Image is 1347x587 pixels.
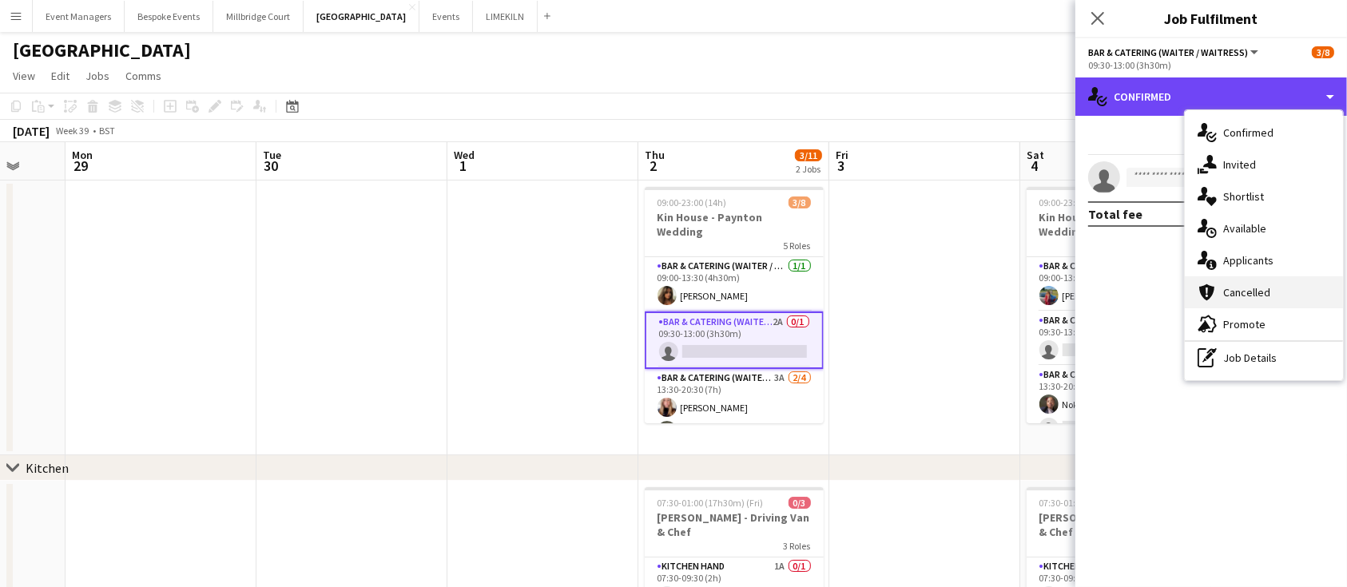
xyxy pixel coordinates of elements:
span: Week 39 [53,125,93,137]
div: [DATE] [13,123,50,139]
button: Event Managers [33,1,125,32]
div: 2 Jobs [796,163,821,175]
a: Comms [119,65,168,86]
span: Fri [836,148,848,162]
app-card-role: Bar & Catering (Waiter / waitress)5A1/413:30-20:30 (7h)Noku Ndomore [1027,366,1206,490]
div: Shortlist [1185,180,1343,212]
span: 4 [1024,157,1044,175]
span: 3/8 [789,196,811,208]
a: Jobs [79,65,116,86]
span: 3/11 [795,149,822,161]
div: Invited [1185,149,1343,180]
button: Bespoke Events [125,1,213,32]
div: Confirmed [1075,77,1347,116]
span: 3 Roles [784,540,811,552]
app-job-card: 09:00-23:00 (14h)3/8Kin House - [PERSON_NAME] Wedding5 RolesBar & Catering (Waiter / waitress)1/1... [1027,187,1206,423]
div: Kitchen [26,460,69,476]
div: BST [99,125,115,137]
div: 09:30-13:00 (3h30m) [1088,59,1334,71]
span: 3/8 [1312,46,1334,58]
span: Mon [72,148,93,162]
div: Job Details [1185,342,1343,374]
span: View [13,69,35,83]
h3: Kin House - Paynton Wedding [645,210,824,239]
app-card-role: Bar & Catering (Waiter / waitress)1/109:00-13:30 (4h30m)[PERSON_NAME] [1027,257,1206,311]
div: Applicants [1185,244,1343,276]
div: Available [1185,212,1343,244]
span: 29 [70,157,93,175]
div: Promote [1185,308,1343,340]
span: Tue [263,148,281,162]
div: Cancelled [1185,276,1343,308]
span: 30 [260,157,281,175]
h3: [PERSON_NAME] - Driving Van & Chef [645,510,824,539]
button: Bar & Catering (Waiter / waitress) [1088,46,1261,58]
app-card-role: Bar & Catering (Waiter / waitress)1A0/109:30-13:00 (3h30m) [1027,311,1206,366]
span: 2 [642,157,665,175]
span: Thu [645,148,665,162]
span: 3 [833,157,848,175]
span: 09:00-23:00 (14h) [658,196,727,208]
app-card-role: Bar & Catering (Waiter / waitress)2A0/109:30-13:00 (3h30m) [645,311,824,369]
app-card-role: Bar & Catering (Waiter / waitress)3A2/413:30-20:30 (7h)[PERSON_NAME] [645,369,824,493]
span: 0/3 [789,497,811,509]
span: 09:00-23:00 (14h) [1039,196,1109,208]
div: Total fee [1088,206,1142,222]
span: Comms [125,69,161,83]
button: Millbridge Court [213,1,304,32]
span: 07:30-01:00 (17h30m) (Fri) [658,497,764,509]
a: Edit [45,65,76,86]
h1: [GEOGRAPHIC_DATA] [13,38,191,62]
h3: [PERSON_NAME] - Driving Van & Chef [1027,510,1206,539]
app-job-card: 09:00-23:00 (14h)3/8Kin House - Paynton Wedding5 RolesBar & Catering (Waiter / waitress)1/109:00-... [645,187,824,423]
a: View [6,65,42,86]
span: Jobs [85,69,109,83]
div: Confirmed [1185,117,1343,149]
app-card-role: Bar & Catering (Waiter / waitress)1/109:00-13:30 (4h30m)[PERSON_NAME] [645,257,824,311]
h3: Kin House - [PERSON_NAME] Wedding [1027,210,1206,239]
button: [GEOGRAPHIC_DATA] [304,1,419,32]
span: Bar & Catering (Waiter / waitress) [1088,46,1248,58]
button: Events [419,1,473,32]
button: LIMEKILN [473,1,538,32]
span: 07:30-01:00 (17h30m) (Sun) [1039,497,1151,509]
span: 5 Roles [784,240,811,252]
span: 1 [451,157,475,175]
h3: Job Fulfilment [1075,8,1347,29]
span: Sat [1027,148,1044,162]
span: Edit [51,69,70,83]
span: Wed [454,148,475,162]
